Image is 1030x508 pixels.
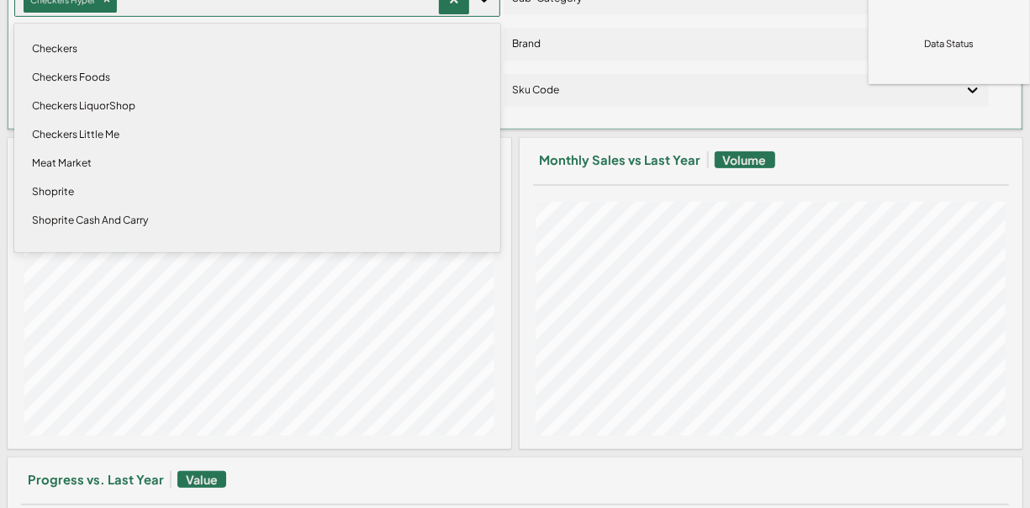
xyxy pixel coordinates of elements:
[22,206,493,235] div: Shoprite Cash And Carry
[513,30,950,57] div: Brand
[925,37,975,50] p: Data Status
[22,34,493,63] div: Checkers
[715,151,775,168] span: Volume
[28,471,164,488] h3: Progress vs. Last Year
[22,149,493,177] div: Meat Market
[540,151,701,168] h3: Monthly Sales vs Last Year
[22,120,493,149] div: Checkers Little Me
[22,92,493,120] div: Checkers LiquorShop
[513,77,950,103] div: Sku Code
[22,235,493,263] div: Shoprite Hyper
[22,177,493,206] div: Shoprite
[177,471,226,488] span: Value
[22,63,493,92] div: Checkers Foods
